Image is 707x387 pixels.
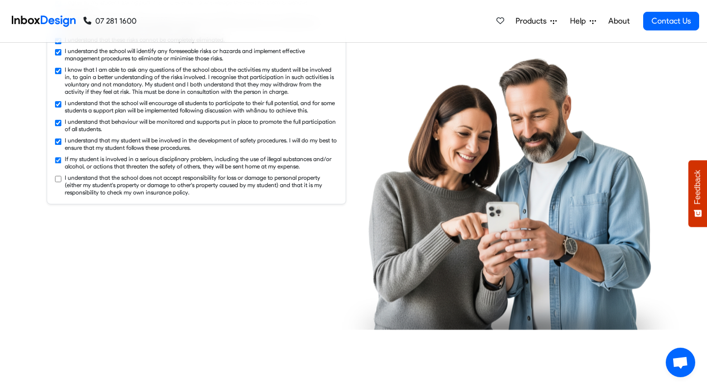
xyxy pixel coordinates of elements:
[666,348,695,377] a: Open chat
[83,15,136,27] a: 07 281 1600
[65,155,338,170] label: If my student is involved in a serious disciplinary problem, including the use of illegal substan...
[688,160,707,227] button: Feedback - Show survey
[65,118,338,133] label: I understand that behaviour will be monitored and supports put in place to promote the full parti...
[65,174,338,196] label: I understand that the school does not accept responsibility for loss or damage to personal proper...
[605,11,632,31] a: About
[566,11,600,31] a: Help
[512,11,561,31] a: Products
[643,12,699,30] a: Contact Us
[570,15,590,27] span: Help
[65,47,338,62] label: I understand the school will identify any foreseeable risks or hazards and implement effective ma...
[65,99,338,114] label: I understand that the school will encourage all students to participate to their full potential, ...
[65,137,338,151] label: I understand that my student will be involved in the development of safety procedures. I will do ...
[516,15,550,27] span: Products
[693,170,702,204] span: Feedback
[342,57,679,330] img: parents_using_phone.png
[65,66,338,95] label: I know that I am able to ask any questions of the school about the activities my student will be ...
